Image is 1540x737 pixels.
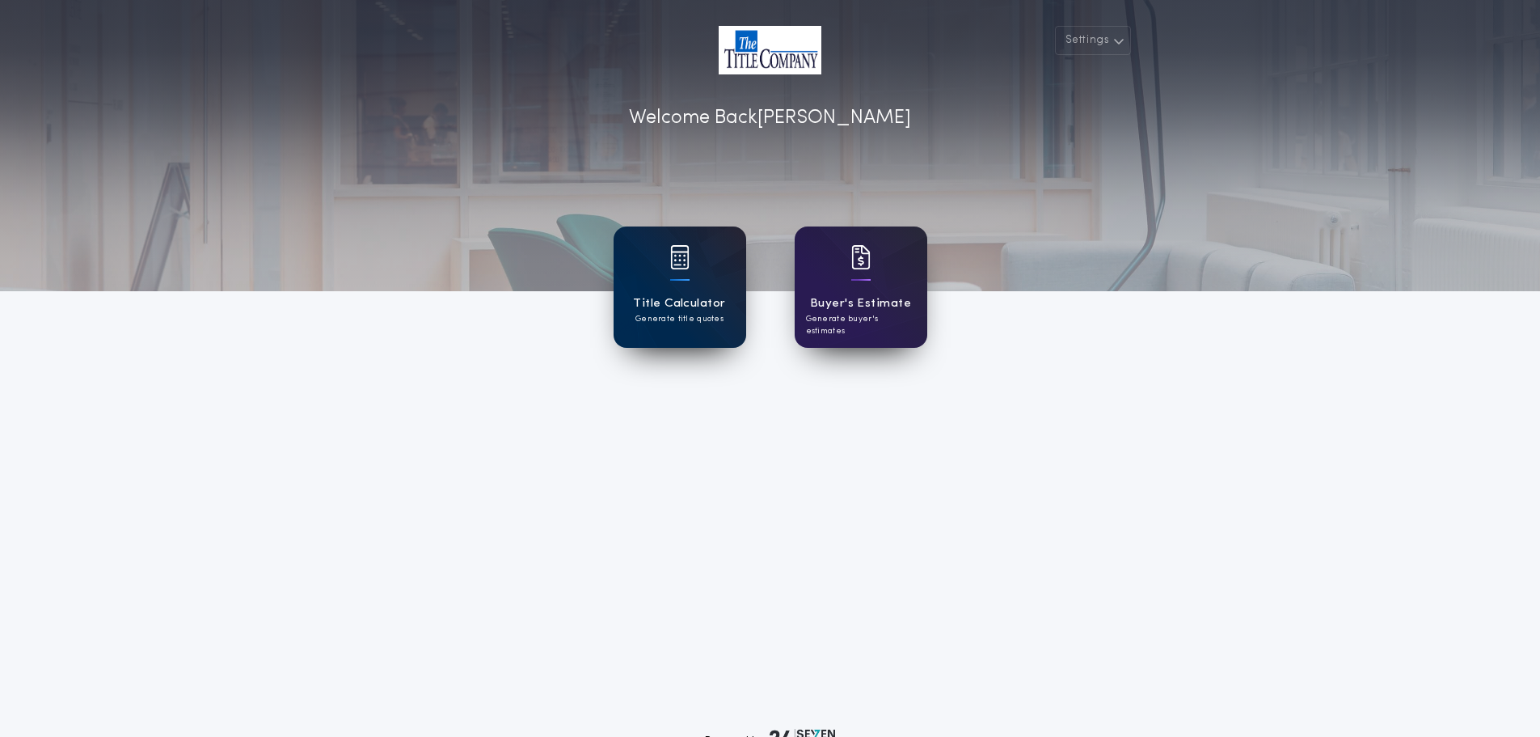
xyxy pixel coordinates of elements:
[629,104,911,133] p: Welcome Back [PERSON_NAME]
[635,313,724,325] p: Generate title quotes
[1055,26,1131,55] button: Settings
[806,313,916,337] p: Generate buyer's estimates
[810,294,911,313] h1: Buyer's Estimate
[795,227,927,348] a: card iconBuyer's EstimateGenerate buyer's estimates
[719,26,821,74] img: account-logo
[614,227,746,348] a: card iconTitle CalculatorGenerate title quotes
[851,245,871,269] img: card icon
[633,294,725,313] h1: Title Calculator
[670,245,690,269] img: card icon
